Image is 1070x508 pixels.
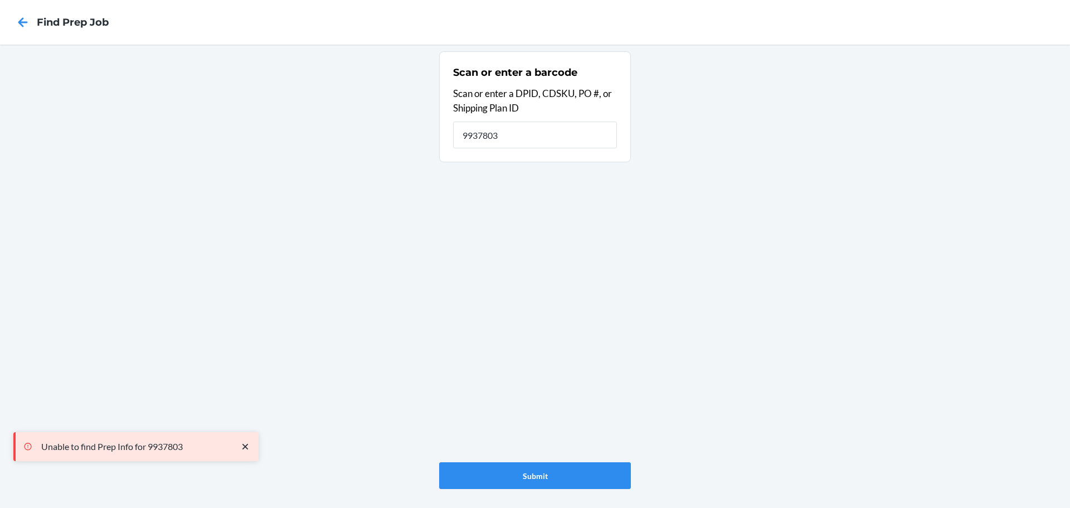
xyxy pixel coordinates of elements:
[439,462,631,489] button: Submit
[41,441,228,452] p: Unable to find Prep Info for 9937803
[240,441,251,452] svg: close toast
[453,65,577,80] h2: Scan or enter a barcode
[37,15,109,30] h4: Find Prep Job
[453,86,617,115] p: Scan or enter a DPID, CDSKU, PO #, or Shipping Plan ID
